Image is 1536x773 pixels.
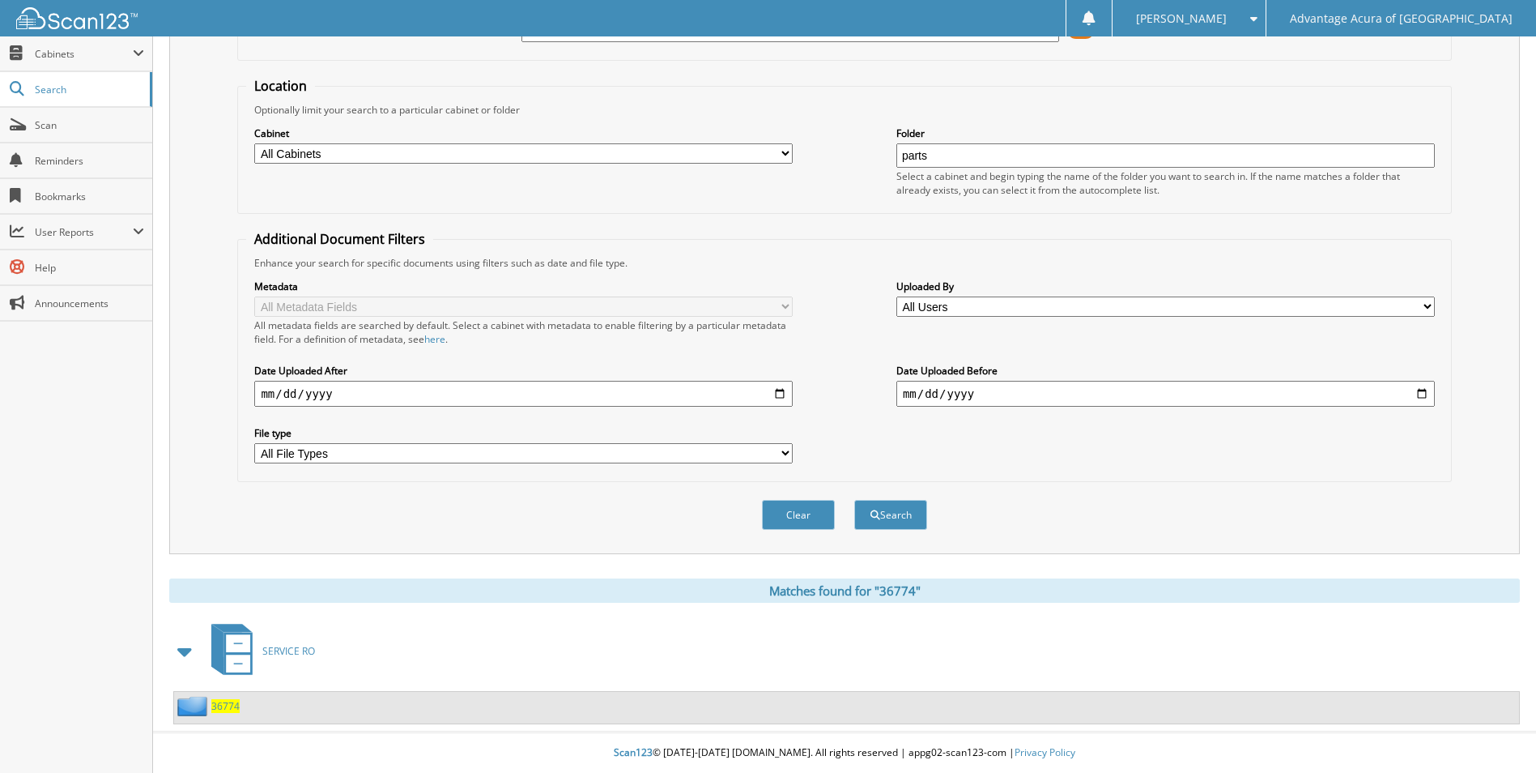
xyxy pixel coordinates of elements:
label: Date Uploaded After [254,364,793,378]
a: SERVICE RO [202,619,315,683]
div: Select a cabinet and begin typing the name of the folder you want to search in. If the name match... [896,169,1435,197]
legend: Location [246,77,315,95]
span: Scan123 [614,745,653,759]
label: Metadata [254,280,793,293]
label: File type [254,426,793,440]
input: end [896,381,1435,407]
div: Optionally limit your search to a particular cabinet or folder [246,103,1442,117]
iframe: Chat Widget [1455,695,1536,773]
label: Uploaded By [896,280,1435,293]
img: scan123-logo-white.svg [16,7,138,29]
legend: Additional Document Filters [246,230,433,248]
a: 36774 [211,699,240,713]
span: Bookmarks [35,190,144,203]
span: User Reports [35,225,133,239]
div: Matches found for "36774" [169,579,1520,603]
label: Folder [896,126,1435,140]
span: Search [35,83,142,96]
div: All metadata fields are searched by default. Select a cabinet with metadata to enable filtering b... [254,318,793,346]
label: Cabinet [254,126,793,140]
span: Cabinets [35,47,133,61]
span: Advantage Acura of [GEOGRAPHIC_DATA] [1290,14,1513,23]
label: Date Uploaded Before [896,364,1435,378]
input: start [254,381,793,407]
span: Announcements [35,297,144,310]
a: Privacy Policy [1015,745,1075,759]
span: Reminders [35,154,144,168]
span: Help [35,261,144,275]
a: here [424,332,445,346]
img: folder2.png [177,696,211,716]
button: Clear [762,500,835,530]
span: [PERSON_NAME] [1136,14,1227,23]
button: Search [854,500,927,530]
span: Scan [35,118,144,132]
div: Enhance your search for specific documents using filters such as date and file type. [246,256,1442,270]
span: SERVICE RO [262,644,315,658]
div: © [DATE]-[DATE] [DOMAIN_NAME]. All rights reserved | appg02-scan123-com | [153,733,1536,773]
